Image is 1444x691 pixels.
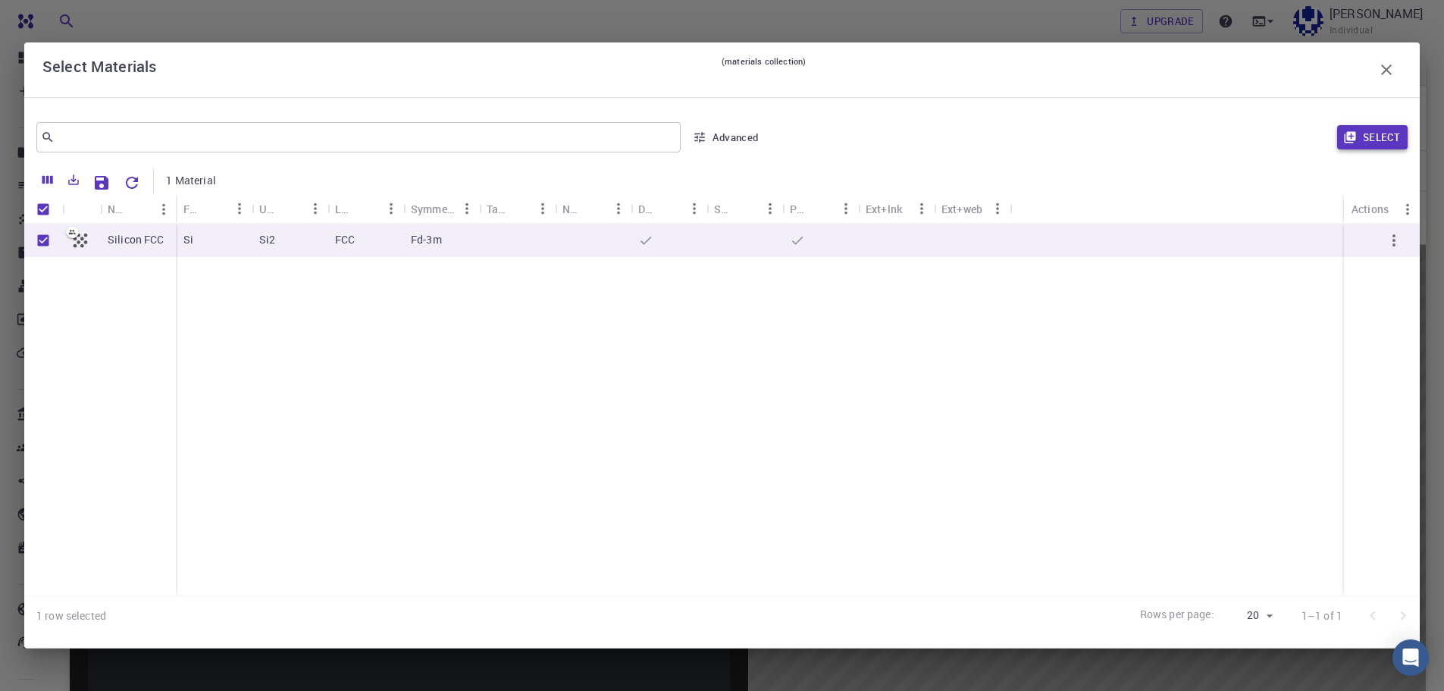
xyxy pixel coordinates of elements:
div: Shared [706,194,782,224]
div: Lattice [327,194,403,224]
button: Sort [355,196,379,221]
button: Menu [606,196,631,221]
div: Public [790,194,810,224]
div: Ext+web [941,194,982,224]
button: Sort [203,196,227,221]
div: 20 [1220,605,1277,627]
button: Sort [582,196,606,221]
button: Sort [127,197,152,221]
button: Menu [379,196,403,221]
button: Sort [279,196,303,221]
div: Formula [176,194,252,224]
button: Menu [455,196,479,221]
button: Save Explorer Settings [86,168,117,198]
p: 1 Material [166,173,216,188]
div: Select Materials [42,55,1402,85]
button: Columns [35,168,61,192]
div: Actions [1344,194,1420,224]
button: Menu [1395,197,1420,221]
div: Ext+lnk [858,194,934,224]
button: Sort [734,196,758,221]
div: Symmetry [411,194,455,224]
div: Open Intercom Messenger [1392,639,1429,676]
div: Ext+lnk [866,194,902,224]
div: Tags [479,194,555,224]
button: Sort [810,196,834,221]
button: Menu [834,196,858,221]
div: Unit Cell Formula [259,194,279,224]
div: Formula [183,194,203,224]
button: Menu [910,196,934,221]
div: Default [638,194,658,224]
div: Actions [1352,194,1389,224]
div: 1 row selected [36,608,106,623]
button: Sort [506,196,531,221]
button: Menu [152,197,176,221]
p: Silicon FCC [108,232,164,247]
div: Non-periodic [562,194,582,224]
span: Destek [30,11,77,24]
div: Icon [62,194,100,224]
div: Name [100,194,176,224]
p: Fd-3m [411,232,442,247]
button: Select [1337,125,1408,149]
button: Menu [758,196,782,221]
button: Menu [985,196,1010,221]
div: Public [782,194,858,224]
button: Menu [303,196,327,221]
button: Menu [531,196,555,221]
button: Menu [227,196,252,221]
div: Default [631,194,706,224]
button: Advanced [687,125,766,149]
div: Non-periodic [555,194,631,224]
div: Lattice [335,194,355,224]
p: Si [183,232,193,247]
div: Tags [487,194,506,224]
div: Symmetry [403,194,479,224]
p: Si2 [259,232,275,247]
p: 1–1 of 1 [1301,608,1342,623]
p: FCC [335,232,355,247]
p: Rows per page: [1140,607,1214,624]
div: Shared [714,194,734,224]
div: Unit Cell Formula [252,194,327,224]
div: Name [108,194,127,224]
small: (materials collection) [722,55,806,85]
button: Export [61,168,86,192]
div: Ext+web [934,194,1010,224]
button: Sort [658,196,682,221]
button: Reset Explorer Settings [117,168,147,198]
button: Menu [682,196,706,221]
